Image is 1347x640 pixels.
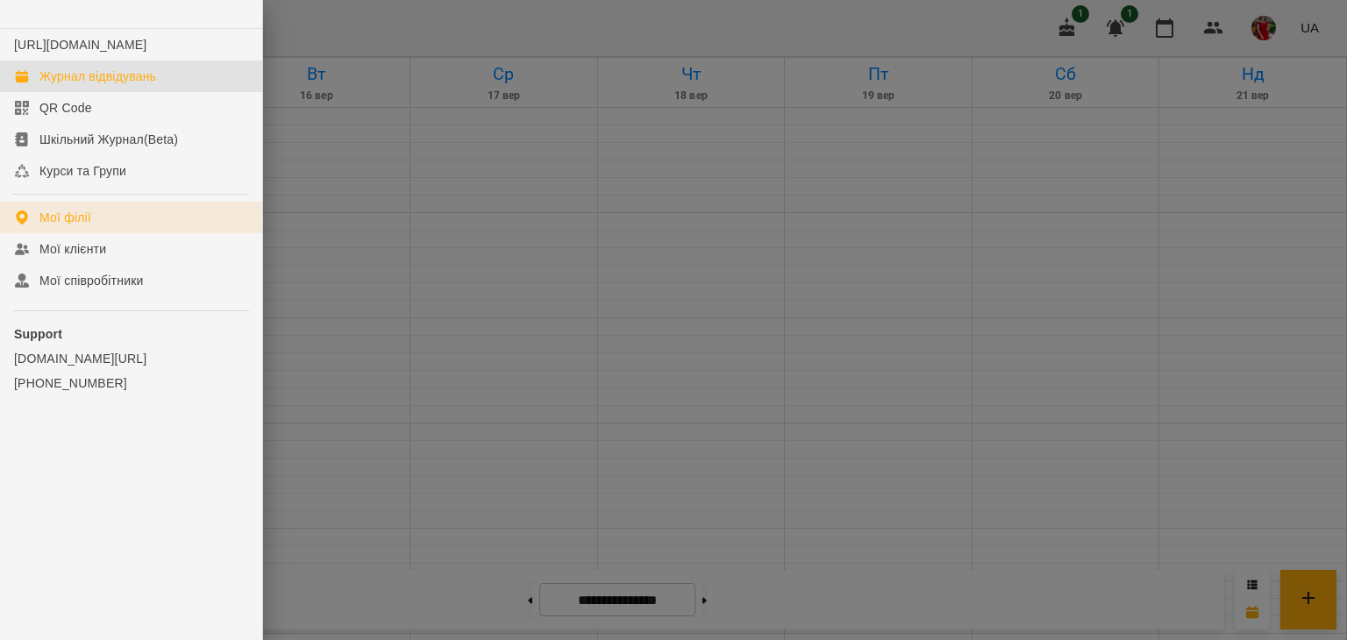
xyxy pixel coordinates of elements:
div: Курси та Групи [39,162,126,180]
p: Support [14,325,248,343]
div: QR Code [39,99,92,117]
div: Мої співробітники [39,272,144,289]
a: [URL][DOMAIN_NAME] [14,38,146,52]
div: Мої філії [39,209,91,226]
div: Шкільний Журнал(Beta) [39,131,178,148]
div: Мої клієнти [39,240,106,258]
div: Журнал відвідувань [39,68,156,85]
a: [DOMAIN_NAME][URL] [14,350,248,367]
a: [PHONE_NUMBER] [14,374,248,392]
